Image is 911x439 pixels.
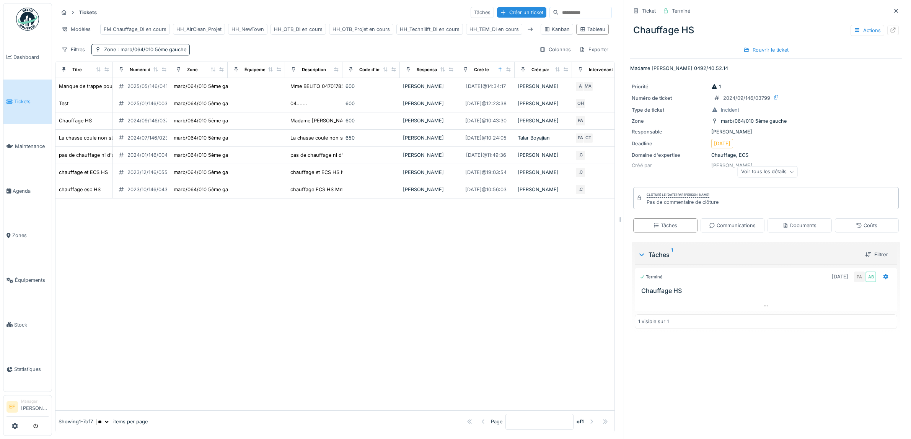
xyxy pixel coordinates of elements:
a: Maintenance [3,124,52,169]
div: 650 [345,134,397,141]
div: 2023/12/146/05520 [127,169,174,176]
li: EF [7,401,18,413]
div: Page [491,418,502,425]
div: [PERSON_NAME] [518,100,569,107]
span: Dashboard [13,54,49,61]
div: Rouvrir le ticket [740,45,792,55]
div: [DATE] @ 19:03:54 [465,169,507,176]
div: 600 [345,100,397,107]
span: Zones [12,232,49,239]
div: 2024/01/146/00421 [127,151,173,159]
div: Responsable [417,67,443,73]
div: Numéro de ticket [130,67,166,73]
div: Intervenant [589,67,613,73]
div: Exporter [576,44,612,55]
div: [PERSON_NAME] [403,100,454,107]
div: Manque de trappe pour la baignoire [59,83,143,90]
div: Madame [PERSON_NAME] 0492/40.52.14 [290,117,388,124]
div: [PERSON_NAME] [403,117,454,124]
span: Statistiques [14,366,49,373]
div: [DATE] @ 11:49:36 [466,151,506,159]
div: Numéro de ticket [632,94,708,102]
div: [DATE] @ 14:34:17 [466,83,506,90]
div: Tâches [471,7,494,18]
p: Madame [PERSON_NAME] 0492/40.52.14 [630,65,902,72]
div: chauffage ECS HS Mme BELITO [PHONE_NUMBER] [290,186,412,193]
div: HH_TEM_DI en cours [469,26,519,33]
div: Filtres [58,44,88,55]
div: PA [575,115,586,126]
div: [PERSON_NAME] [403,186,454,193]
div: [PERSON_NAME] [403,151,454,159]
div: items per page [96,418,148,425]
a: Statistiques [3,347,52,392]
h3: Chauffage HS [641,287,894,294]
div: marb/064/010 5ème gauche [174,186,240,193]
div: marb/064/010 5ème gauche [174,117,240,124]
div: Description [302,67,326,73]
div: Tâches [653,222,677,229]
div: 2025/05/146/04198 [127,83,174,90]
div: Créer un ticket [497,7,546,18]
div: Incident [721,106,739,114]
div: pas de chauffage ni d'au chaude [290,151,368,159]
div: [PERSON_NAME] [518,169,569,176]
div: Priorité [632,83,708,90]
div: [PERSON_NAME] [518,186,569,193]
div: Showing 1 - 7 of 7 [59,418,93,425]
div: La chasse coule non stop Locataire [PERSON_NAME]... [290,134,420,141]
span: Agenda [13,187,49,195]
div: marb/064/010 5ème gauche [174,169,240,176]
div: Zone [187,67,198,73]
div: marb/064/010 5ème gauche [174,83,240,90]
div: .C [575,150,586,161]
div: marb/064/010 5ème gauche [174,151,240,159]
div: Voir tous les détails [738,166,798,177]
div: PA [854,272,865,282]
div: Chauffage HS [59,117,92,124]
div: Créé le [474,67,489,73]
div: Ticket [642,7,656,15]
div: pas de chauffage ni d'au chaude depuis 1 semaine 0470 17 85 08 [59,151,212,159]
div: Terminé [672,7,690,15]
div: marb/064/010 5ème gauche [721,117,787,125]
div: Manager [21,398,49,404]
div: HH_NewTown [231,26,264,33]
div: [PERSON_NAME] [632,128,900,135]
a: Stock [3,302,52,347]
div: Titre [72,67,82,73]
div: [DATE] @ 10:56:03 [465,186,507,193]
a: Agenda [3,169,52,213]
div: Clôturé le [DATE] par [PERSON_NAME] [647,192,709,198]
span: : marb/064/010 5ème gauche [116,47,186,52]
div: [PERSON_NAME] [518,151,569,159]
div: HH_AirClean_Projet [176,26,222,33]
div: OH [575,98,586,109]
div: Talar Boyajian [518,134,569,141]
span: Équipements [15,276,49,284]
div: Type de ticket [632,106,708,114]
div: .C [575,184,586,195]
div: Coûts [856,222,877,229]
div: chauffage et ECS HS [59,169,108,176]
div: 2024/07/146/02346 [127,134,174,141]
div: Chauffage, ECS [632,151,900,159]
div: marb/064/010 5ème gauche [174,100,240,107]
strong: Tickets [76,9,100,16]
div: Tâches [638,250,859,259]
div: FM Chauffage_DI en cours [104,26,166,33]
div: [PERSON_NAME] [403,83,454,90]
div: 1 visible sur 1 [638,318,669,325]
div: [PERSON_NAME] [403,169,454,176]
div: Filtrer [862,249,891,260]
a: Zones [3,213,52,258]
div: [DATE] @ 10:43:30 [465,117,507,124]
div: 2025/01/146/00324 [127,100,174,107]
div: Terminé [640,274,663,280]
div: [PERSON_NAME] [518,117,569,124]
div: Zone [632,117,708,125]
div: Tableau [580,26,605,33]
span: Stock [14,321,49,328]
div: Responsable [632,128,708,135]
div: 1 [711,83,721,90]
